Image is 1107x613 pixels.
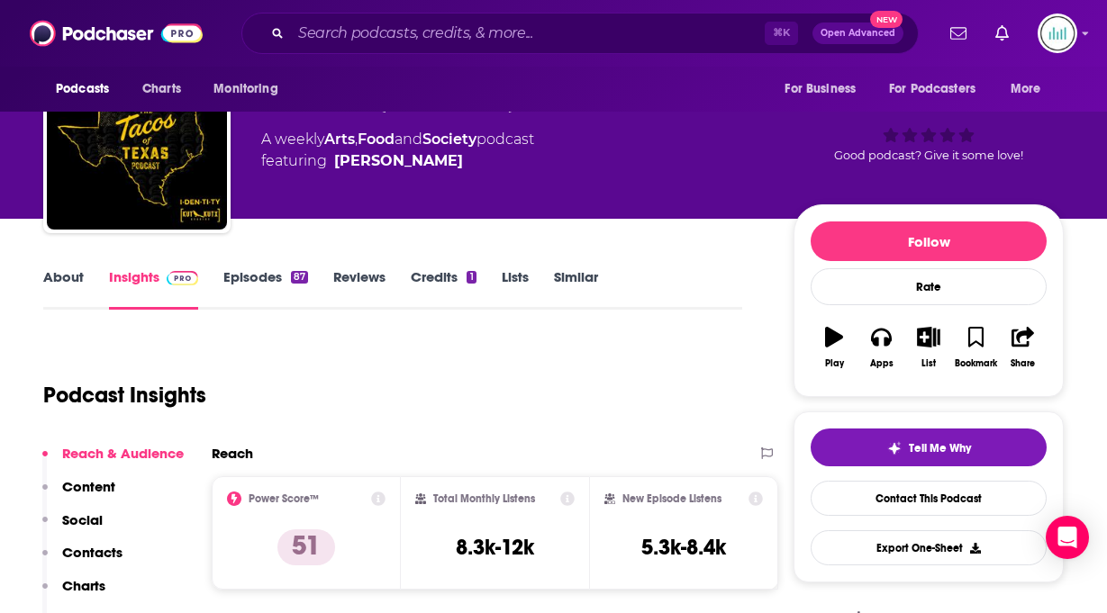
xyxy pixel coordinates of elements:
[811,268,1047,305] div: Rate
[422,131,476,148] a: Society
[811,530,1047,565] button: Export One-Sheet
[988,18,1016,49] a: Show notifications dropdown
[1038,14,1077,53] button: Show profile menu
[821,29,895,38] span: Open Advanced
[142,77,181,102] span: Charts
[324,131,355,148] a: Arts
[794,62,1064,174] div: 51Good podcast? Give it some love!
[1011,358,1035,369] div: Share
[622,492,721,505] h2: New Episode Listens
[43,268,84,310] a: About
[456,534,534,561] h3: 8.3k-12k
[870,358,894,369] div: Apps
[43,382,206,409] h1: Podcast Insights
[213,77,277,102] span: Monitoring
[411,268,476,310] a: Credits1
[241,13,919,54] div: Search podcasts, credits, & more...
[943,18,974,49] a: Show notifications dropdown
[62,478,115,495] p: Content
[811,481,1047,516] a: Contact This Podcast
[334,150,463,172] a: Mando Rayo
[42,511,103,545] button: Social
[43,72,132,106] button: open menu
[811,428,1047,466] button: tell me why sparkleTell Me Why
[1000,315,1047,380] button: Share
[834,149,1023,162] span: Good podcast? Give it some love!
[62,544,122,561] p: Contacts
[167,271,198,285] img: Podchaser Pro
[277,529,335,565] p: 51
[765,22,798,45] span: ⌘ K
[42,577,105,610] button: Charts
[1038,14,1077,53] img: User Profile
[291,19,765,48] input: Search podcasts, credits, & more...
[62,577,105,594] p: Charts
[905,315,952,380] button: List
[785,77,856,102] span: For Business
[952,315,999,380] button: Bookmark
[355,131,358,148] span: ,
[554,268,598,310] a: Similar
[42,544,122,577] button: Contacts
[62,511,103,528] p: Social
[291,271,308,284] div: 87
[870,11,903,28] span: New
[201,72,301,106] button: open menu
[502,268,529,310] a: Lists
[395,131,422,148] span: and
[921,358,936,369] div: List
[811,315,857,380] button: Play
[223,268,308,310] a: Episodes87
[1038,14,1077,53] span: Logged in as podglomerate
[812,23,903,44] button: Open AdvancedNew
[131,72,192,106] a: Charts
[998,72,1064,106] button: open menu
[42,478,115,511] button: Content
[877,72,1002,106] button: open menu
[30,16,203,50] img: Podchaser - Follow, Share and Rate Podcasts
[889,77,975,102] span: For Podcasters
[641,534,726,561] h3: 5.3k-8.4k
[909,441,971,455] span: Tell Me Why
[467,271,476,284] div: 1
[42,445,184,478] button: Reach & Audience
[772,72,878,106] button: open menu
[333,268,386,310] a: Reviews
[56,77,109,102] span: Podcasts
[261,129,534,172] div: A weekly podcast
[1046,516,1089,559] div: Open Intercom Messenger
[212,445,253,462] h2: Reach
[433,492,535,505] h2: Total Monthly Listens
[109,268,198,310] a: InsightsPodchaser Pro
[955,358,997,369] div: Bookmark
[811,221,1047,261] button: Follow
[887,441,902,455] img: tell me why sparkle
[249,492,319,505] h2: Power Score™
[358,131,395,148] a: Food
[47,50,227,230] img: Tacos of Texas
[1011,77,1041,102] span: More
[857,315,904,380] button: Apps
[825,358,844,369] div: Play
[261,150,534,172] span: featuring
[62,445,184,462] p: Reach & Audience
